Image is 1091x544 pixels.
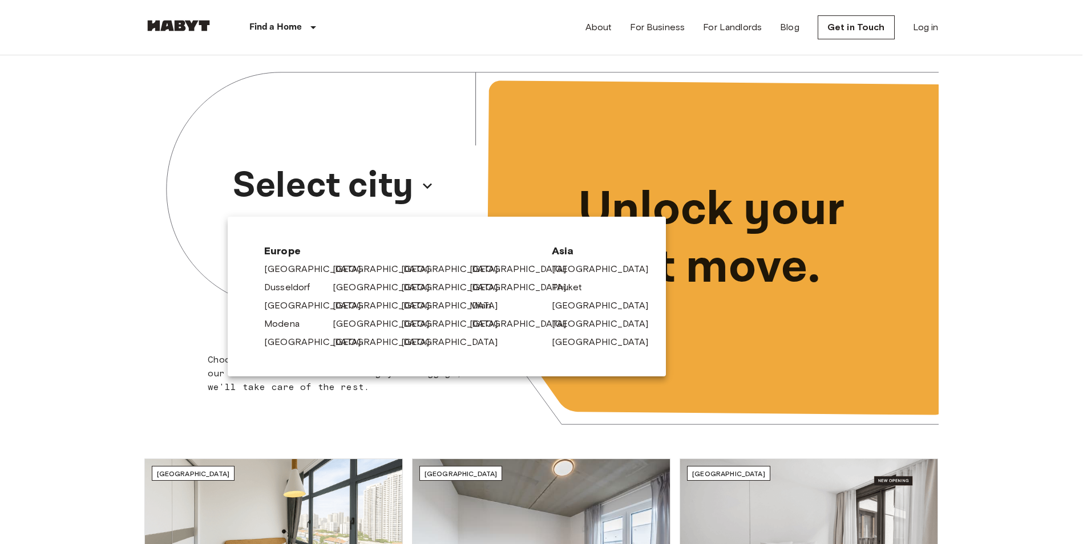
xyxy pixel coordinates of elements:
a: [GEOGRAPHIC_DATA] [333,262,441,276]
a: [GEOGRAPHIC_DATA] [264,262,373,276]
a: [GEOGRAPHIC_DATA] [470,262,578,276]
a: [GEOGRAPHIC_DATA] [333,335,441,349]
span: Europe [264,244,534,258]
a: [GEOGRAPHIC_DATA] [401,335,510,349]
a: [GEOGRAPHIC_DATA] [401,281,510,294]
a: [GEOGRAPHIC_DATA] [401,262,510,276]
span: Asia [552,244,629,258]
a: Phuket [552,281,593,294]
a: [GEOGRAPHIC_DATA] [401,299,510,312]
a: [GEOGRAPHIC_DATA] [552,317,660,331]
a: Modena [264,317,311,331]
a: Dusseldorf [264,281,322,294]
a: [GEOGRAPHIC_DATA] [552,299,660,312]
a: [GEOGRAPHIC_DATA] [333,299,441,312]
a: [GEOGRAPHIC_DATA] [470,281,578,294]
a: [GEOGRAPHIC_DATA] [552,335,660,349]
a: [GEOGRAPHIC_DATA] [264,335,373,349]
a: [GEOGRAPHIC_DATA] [333,317,441,331]
a: [GEOGRAPHIC_DATA] [470,317,578,331]
a: [GEOGRAPHIC_DATA] [264,299,373,312]
a: [GEOGRAPHIC_DATA] [333,281,441,294]
a: Milan [470,299,503,312]
a: [GEOGRAPHIC_DATA] [401,317,510,331]
a: [GEOGRAPHIC_DATA] [552,262,660,276]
